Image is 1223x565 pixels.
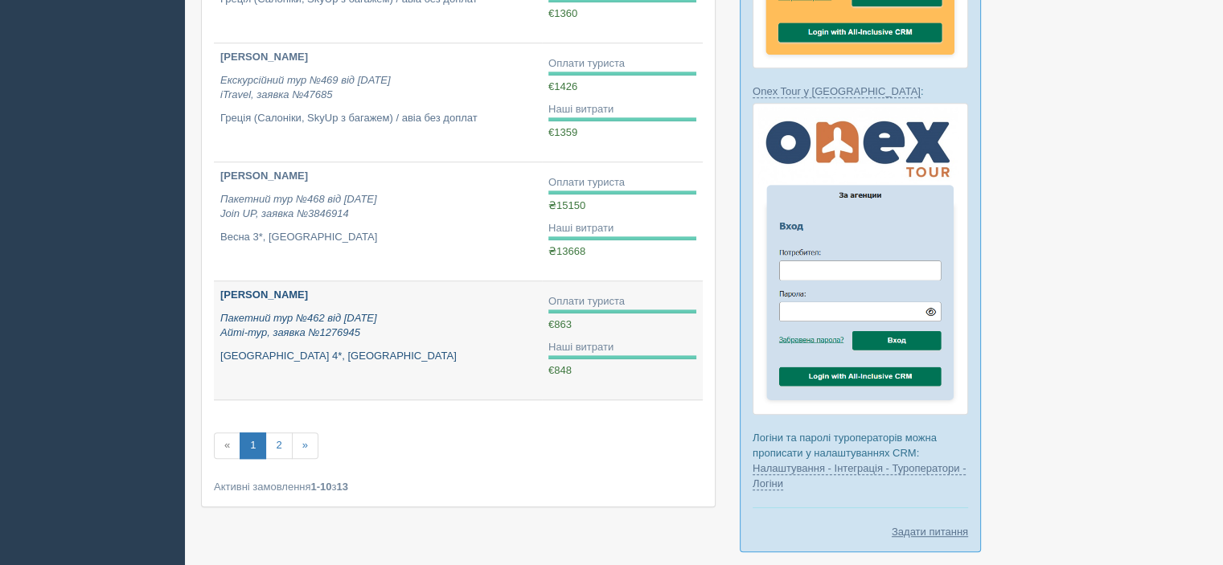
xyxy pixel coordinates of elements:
a: Задати питання [892,524,968,539]
span: €863 [548,318,572,330]
b: [PERSON_NAME] [220,170,308,182]
i: Екскурсійний тур №469 від [DATE] iTravel, заявка №47685 [220,74,391,101]
span: €848 [548,364,572,376]
p: [GEOGRAPHIC_DATA] 4*, [GEOGRAPHIC_DATA] [220,349,536,364]
a: » [292,432,318,459]
a: [PERSON_NAME] Екскурсійний тур №469 від [DATE]iTravel, заявка №47685 Греція (Салоніки, SkyUp з ба... [214,43,542,162]
b: [PERSON_NAME] [220,51,308,63]
div: Оплати туриста [548,175,696,190]
span: « [214,432,240,459]
span: ₴15150 [548,199,585,211]
div: Наші витрати [548,340,696,355]
p: : [753,84,968,99]
b: [PERSON_NAME] [220,289,308,301]
a: [PERSON_NAME] Пакетний тур №462 від [DATE]Айті-тур, заявка №1276945 [GEOGRAPHIC_DATA] 4*, [GEOGRA... [214,281,542,399]
p: Греція (Салоніки, SkyUp з багажем) / авіа без доплат [220,111,536,126]
p: Логіни та паролі туроператорів можна прописати у налаштуваннях CRM: [753,430,968,491]
span: €1426 [548,80,577,92]
a: 1 [240,432,266,459]
div: Активні замовлення з [214,479,703,494]
div: Оплати туриста [548,56,696,72]
img: onex-tour-%D0%BB%D0%BE%D0%B3%D0%B8%D0%BD-%D1%87%D0%B5%D1%80%D0%B5%D0%B7-%D1%81%D1%80%D0%BC-%D0%B4... [753,103,968,415]
i: Пакетний тур №468 від [DATE] Join UP, заявка №3846914 [220,193,377,220]
div: Наші витрати [548,221,696,236]
a: Onex Tour у [GEOGRAPHIC_DATA] [753,85,921,98]
span: €1359 [548,126,577,138]
div: Наші витрати [548,102,696,117]
b: 1-10 [311,481,332,493]
b: 13 [337,481,348,493]
div: Оплати туриста [548,294,696,309]
a: [PERSON_NAME] Пакетний тур №468 від [DATE]Join UP, заявка №3846914 Весна 3*, [GEOGRAPHIC_DATA] [214,162,542,280]
a: Налаштування - Інтеграція - Туроператори - Логіни [753,462,966,490]
a: 2 [265,432,292,459]
span: €1360 [548,7,577,19]
span: ₴13668 [548,245,585,257]
i: Пакетний тур №462 від [DATE] Айті-тур, заявка №1276945 [220,312,377,339]
p: Весна 3*, [GEOGRAPHIC_DATA] [220,230,536,245]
